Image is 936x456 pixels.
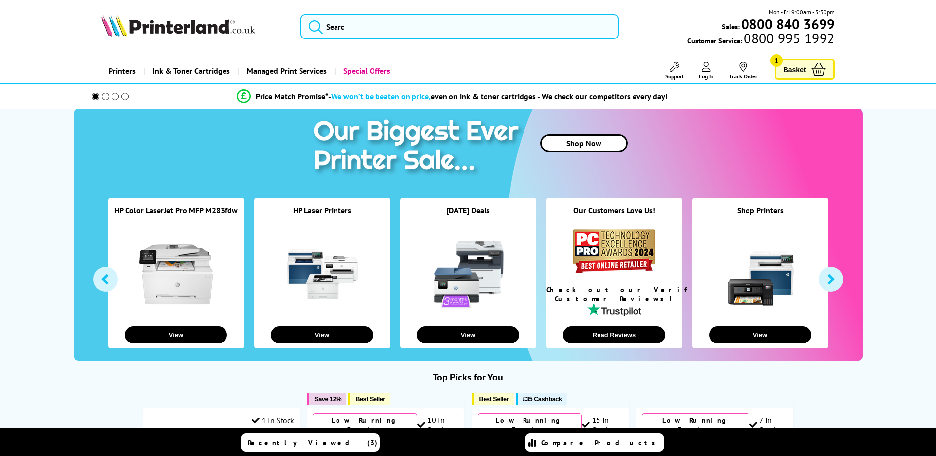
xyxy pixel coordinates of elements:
[478,413,582,437] div: Low Running Costs
[328,91,668,101] div: - even on ink & toner cartridges - We check our competitors every day!
[417,415,459,435] div: 10 In Stock
[546,205,682,228] div: Our Customers Love Us!
[665,73,684,80] span: Support
[692,205,828,228] div: Shop Printers
[101,58,143,83] a: Printers
[665,62,684,80] a: Support
[472,393,514,405] button: Best Seller
[699,62,714,80] a: Log In
[546,285,682,303] div: Check out our Verified Customer Reviews!
[348,393,390,405] button: Best Seller
[770,54,783,67] span: 1
[143,58,237,83] a: Ink & Toner Cartridges
[101,15,255,37] img: Printerland Logo
[769,7,835,17] span: Mon - Fri 9:00am - 5:30pm
[78,88,827,105] li: modal_Promise
[300,14,619,39] input: Searc
[525,433,664,452] a: Compare Products
[775,59,835,80] a: Basket 1
[563,326,665,343] button: Read Reviews
[152,58,230,83] span: Ink & Toner Cartridges
[516,393,566,405] button: £35 Cashback
[252,416,294,425] div: 1 In Stock
[784,63,806,76] span: Basket
[642,413,749,437] div: Low Running Costs
[709,326,811,343] button: View
[237,58,334,83] a: Managed Print Services
[355,395,385,403] span: Best Seller
[740,19,835,29] a: 0800 840 3699
[256,91,328,101] span: Price Match Promise*
[722,22,740,31] span: Sales:
[541,438,661,447] span: Compare Products
[741,15,835,33] b: 0800 840 3699
[271,326,373,343] button: View
[307,393,346,405] button: Save 12%
[479,395,509,403] span: Best Seller
[314,395,341,403] span: Save 12%
[125,326,227,343] button: View
[523,395,562,403] span: £35 Cashback
[729,62,757,80] a: Track Order
[699,73,714,80] span: Log In
[417,326,519,343] button: View
[241,433,380,452] a: Recently Viewed (3)
[248,438,378,447] span: Recently Viewed (3)
[687,34,834,45] span: Customer Service:
[101,15,288,38] a: Printerland Logo
[331,91,431,101] span: We won’t be beaten on price,
[114,205,238,215] a: HP Color LaserJet Pro MFP M283fdw
[582,415,623,435] div: 15 In Stock
[293,205,351,215] a: HP Laser Printers
[308,109,528,186] img: printer sale
[313,413,417,437] div: Low Running Costs
[334,58,398,83] a: Special Offers
[749,415,787,435] div: 7 In Stock
[540,134,628,152] a: Shop Now
[400,205,536,228] div: [DATE] Deals
[742,34,834,43] span: 0800 995 1992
